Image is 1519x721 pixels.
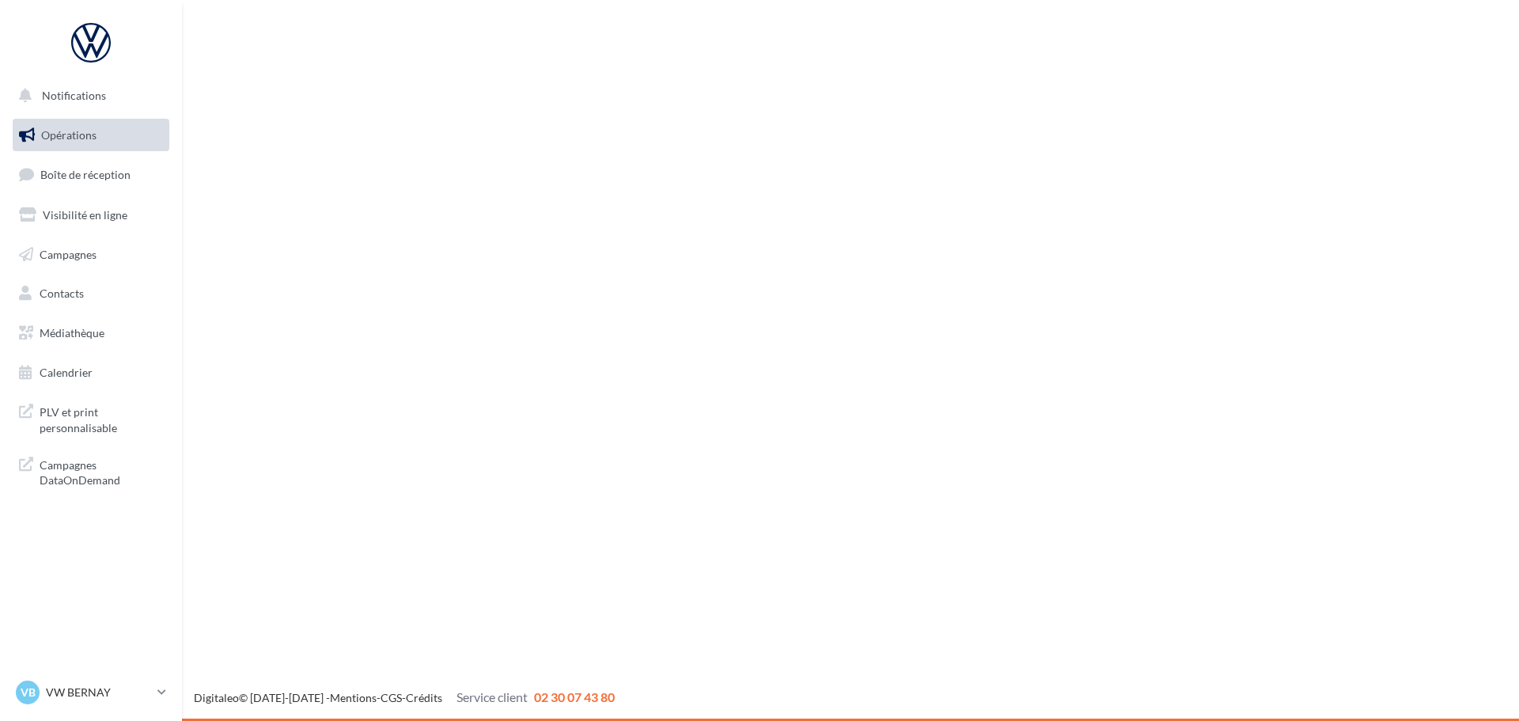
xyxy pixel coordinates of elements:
a: Mentions [330,691,377,704]
a: Digitaleo [194,691,239,704]
a: PLV et print personnalisable [9,395,172,442]
span: © [DATE]-[DATE] - - - [194,691,615,704]
a: Opérations [9,119,172,152]
span: 02 30 07 43 80 [534,689,615,704]
span: Service client [456,689,528,704]
span: Campagnes DataOnDemand [40,454,163,488]
span: Campagnes [40,247,97,260]
a: Campagnes DataOnDemand [9,448,172,495]
span: Médiathèque [40,326,104,340]
span: PLV et print personnalisable [40,401,163,435]
button: Notifications [9,79,166,112]
a: Campagnes [9,238,172,271]
p: VW BERNAY [46,685,151,700]
span: Calendrier [40,366,93,379]
a: Contacts [9,277,172,310]
a: Calendrier [9,356,172,389]
span: VB [21,685,36,700]
a: Visibilité en ligne [9,199,172,232]
span: Boîte de réception [40,168,131,181]
a: CGS [381,691,402,704]
span: Opérations [41,128,97,142]
a: VB VW BERNAY [13,677,169,708]
span: Visibilité en ligne [43,208,127,222]
span: Contacts [40,287,84,300]
a: Médiathèque [9,317,172,350]
a: Boîte de réception [9,157,172,192]
span: Notifications [42,89,106,102]
a: Crédits [406,691,442,704]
